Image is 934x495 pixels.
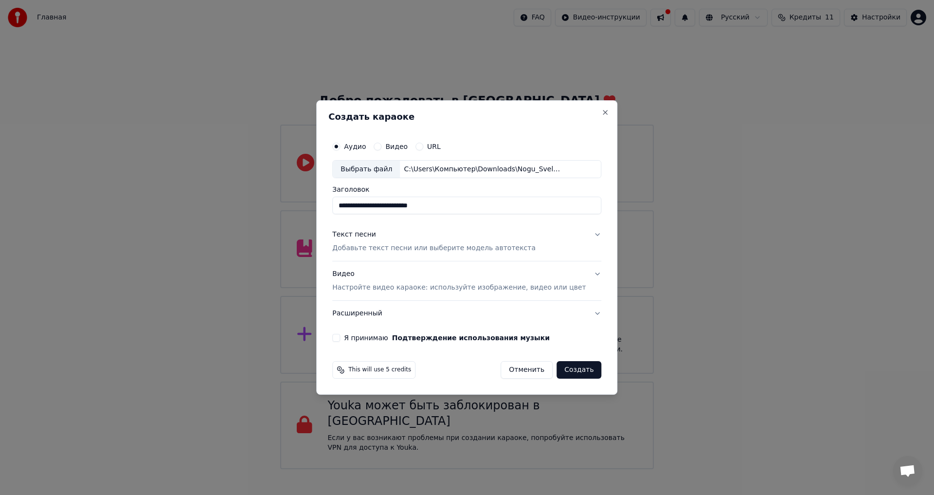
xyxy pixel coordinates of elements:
label: Видео [385,143,408,150]
p: Настройте видео караоке: используйте изображение, видео или цвет [332,283,586,293]
p: Добавьте текст песни или выберите модель автотекста [332,244,536,254]
button: Текст песниДобавьте текст песни или выберите модель автотекста [332,222,601,261]
button: Я принимаю [392,334,550,341]
label: Я принимаю [344,334,550,341]
button: Создать [557,361,601,379]
div: Выбрать файл [333,161,400,178]
div: Текст песни [332,230,376,240]
span: This will use 5 credits [348,366,411,374]
h2: Создать караоке [328,112,605,121]
button: Отменить [501,361,553,379]
label: URL [427,143,441,150]
button: Расширенный [332,301,601,326]
div: Видео [332,270,586,293]
button: ВидеоНастройте видео караоке: используйте изображение, видео или цвет [332,262,601,301]
label: Аудио [344,143,366,150]
label: Заголовок [332,186,601,193]
div: C:\Users\Компьютер\Downloads\Nogu_Svelo_-_Angara_65708965.mp3 [400,165,565,174]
